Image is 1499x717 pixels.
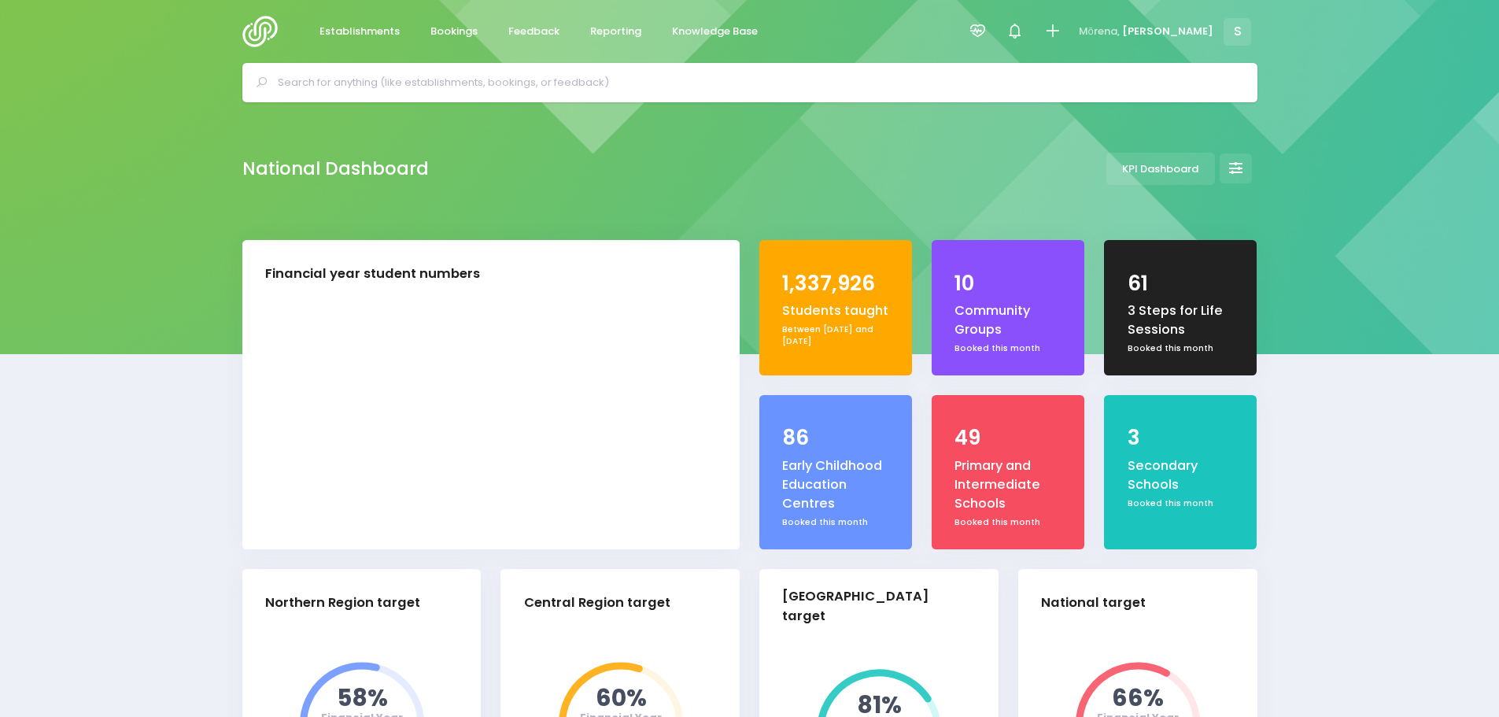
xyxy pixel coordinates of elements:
[1106,153,1215,185] a: KPI Dashboard
[307,17,413,47] a: Establishments
[782,268,889,299] div: 1,337,926
[524,593,670,613] div: Central Region target
[508,24,559,39] span: Feedback
[430,24,478,39] span: Bookings
[782,301,889,320] div: Students taught
[1079,24,1120,39] span: Mōrena,
[265,593,420,613] div: Northern Region target
[782,423,889,453] div: 86
[418,17,491,47] a: Bookings
[1041,593,1146,613] div: National target
[1122,24,1213,39] span: [PERSON_NAME]
[319,24,400,39] span: Establishments
[954,268,1061,299] div: 10
[1224,18,1251,46] span: S
[1128,342,1235,355] div: Booked this month
[954,456,1061,514] div: Primary and Intermediate Schools
[1128,497,1235,510] div: Booked this month
[578,17,655,47] a: Reporting
[672,24,758,39] span: Knowledge Base
[782,323,889,348] div: Between [DATE] and [DATE]
[782,456,889,514] div: Early Childhood Education Centres
[659,17,771,47] a: Knowledge Base
[954,342,1061,355] div: Booked this month
[265,264,480,284] div: Financial year student numbers
[1128,301,1235,340] div: 3 Steps for Life Sessions
[496,17,573,47] a: Feedback
[954,301,1061,340] div: Community Groups
[954,516,1061,529] div: Booked this month
[242,16,287,47] img: Logo
[1128,456,1235,495] div: Secondary Schools
[1128,268,1235,299] div: 61
[782,587,962,626] div: [GEOGRAPHIC_DATA] target
[1128,423,1235,453] div: 3
[954,423,1061,453] div: 49
[782,516,889,529] div: Booked this month
[242,158,429,179] h2: National Dashboard
[590,24,641,39] span: Reporting
[278,71,1235,94] input: Search for anything (like establishments, bookings, or feedback)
